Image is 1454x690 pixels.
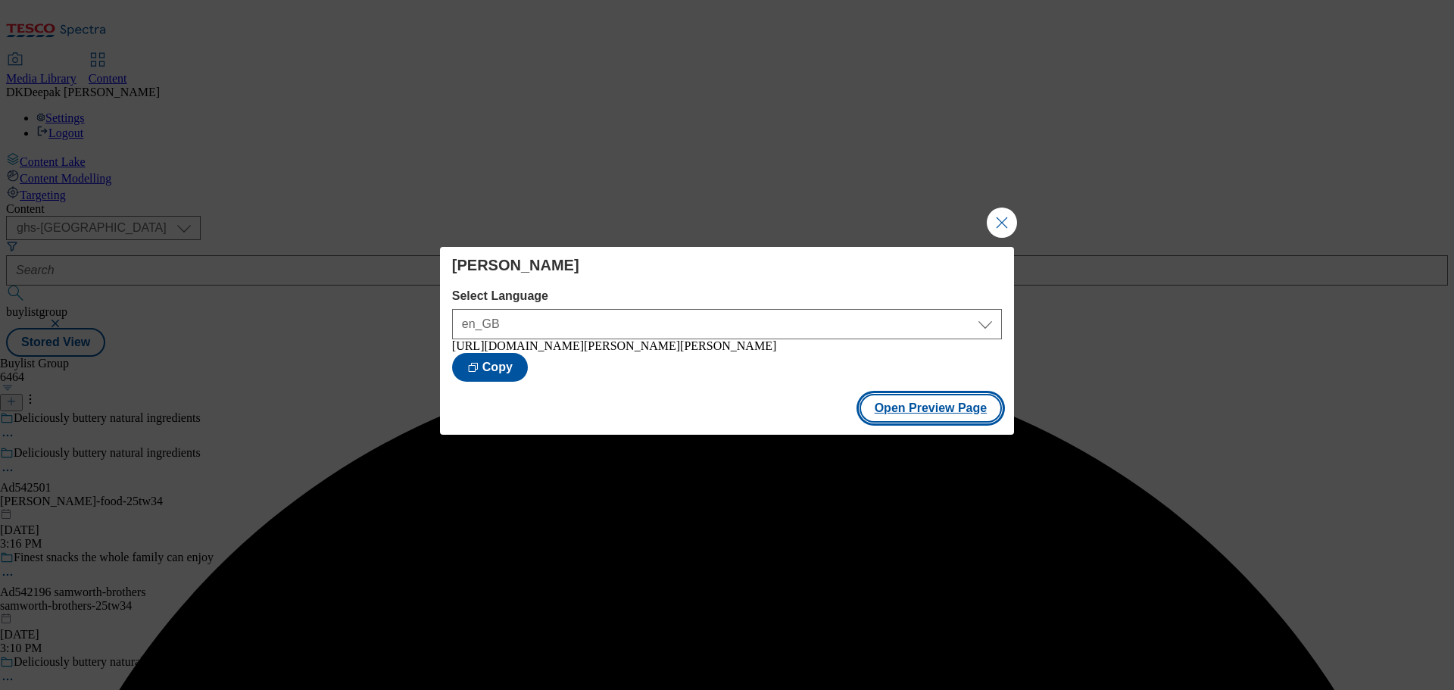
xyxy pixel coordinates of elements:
button: Open Preview Page [860,394,1003,423]
div: Modal [440,247,1014,435]
button: Copy [452,353,528,382]
label: Select Language [452,289,1002,303]
div: [URL][DOMAIN_NAME][PERSON_NAME][PERSON_NAME] [452,339,1002,353]
button: Close Modal [987,208,1017,238]
h4: [PERSON_NAME] [452,256,1002,274]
